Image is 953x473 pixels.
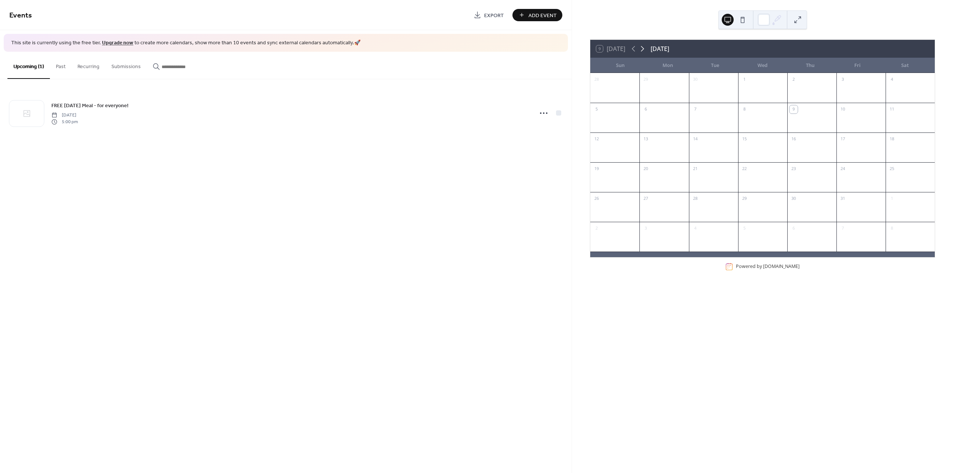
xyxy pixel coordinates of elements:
div: 24 [839,165,847,173]
div: 16 [790,135,798,143]
div: 13 [642,135,650,143]
div: Wed [739,58,787,73]
div: 14 [691,135,699,143]
div: 12 [593,135,601,143]
div: 30 [691,76,699,84]
span: Events [9,8,32,23]
div: 7 [691,105,699,114]
div: [DATE] [651,44,669,53]
div: Thu [786,58,834,73]
div: 21 [691,165,699,173]
div: 11 [888,105,896,114]
span: This site is currently using the free tier. to create more calendars, show more than 10 events an... [11,39,360,47]
div: 6 [790,224,798,233]
button: Upcoming (1) [7,52,50,79]
div: 17 [839,135,847,143]
div: 28 [691,195,699,203]
div: 5 [740,224,749,233]
div: Mon [644,58,692,73]
button: Past [50,52,72,78]
div: 28 [593,76,601,84]
div: 6 [642,105,650,114]
div: 1 [740,76,749,84]
div: 29 [642,76,650,84]
div: 18 [888,135,896,143]
div: 8 [740,105,749,114]
div: 4 [691,224,699,233]
div: 4 [888,76,896,84]
div: 23 [790,165,798,173]
div: 20 [642,165,650,173]
div: 9 [790,105,798,114]
span: FREE [DATE] Meal - for everyone! [51,102,128,109]
div: 2 [593,224,601,233]
div: 8 [888,224,896,233]
div: 30 [790,195,798,203]
span: [DATE] [51,112,78,118]
button: Add Event [512,9,562,21]
div: 10 [839,105,847,114]
div: 27 [642,195,650,203]
div: 31 [839,195,847,203]
a: FREE [DATE] Meal - for everyone! [51,101,128,110]
div: Tue [691,58,739,73]
div: Sun [596,58,644,73]
div: 29 [740,195,749,203]
button: Recurring [72,52,105,78]
div: 19 [593,165,601,173]
a: Export [468,9,509,21]
div: 5 [593,105,601,114]
div: 22 [740,165,749,173]
div: 7 [839,224,847,233]
div: 26 [593,195,601,203]
div: Sat [881,58,929,73]
div: 3 [642,224,650,233]
div: 15 [740,135,749,143]
a: Upgrade now [102,38,133,48]
span: Export [484,12,504,19]
span: 5:00 pm [51,119,78,125]
div: Fri [834,58,881,73]
div: 2 [790,76,798,84]
div: 1 [888,195,896,203]
div: 25 [888,165,896,173]
span: Add Event [528,12,557,19]
div: 3 [839,76,847,84]
button: Submissions [105,52,147,78]
a: [DOMAIN_NAME] [763,263,800,269]
div: Powered by [736,263,800,269]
